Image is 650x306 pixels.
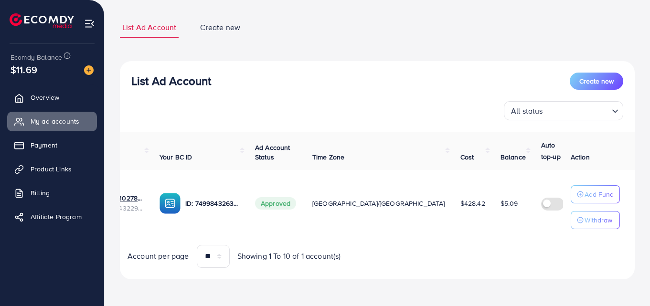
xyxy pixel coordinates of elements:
[579,76,614,86] span: Create new
[131,74,211,88] h3: List Ad Account
[200,22,240,33] span: Create new
[128,251,189,262] span: Account per page
[570,73,623,90] button: Create new
[255,197,296,210] span: Approved
[160,152,192,162] span: Your BC ID
[460,152,474,162] span: Cost
[122,22,176,33] span: List Ad Account
[504,101,623,120] div: Search for option
[546,102,608,118] input: Search for option
[7,207,97,226] a: Affiliate Program
[312,199,445,208] span: [GEOGRAPHIC_DATA]/[GEOGRAPHIC_DATA]
[185,198,240,209] p: ID: 7499843263839502337
[7,88,97,107] a: Overview
[11,53,62,62] span: Ecomdy Balance
[7,112,97,131] a: My ad accounts
[541,139,569,162] p: Auto top-up
[31,164,72,174] span: Product Links
[7,183,97,202] a: Billing
[501,199,518,208] span: $5.09
[312,152,344,162] span: Time Zone
[585,214,612,226] p: Withdraw
[501,152,526,162] span: Balance
[255,143,290,162] span: Ad Account Status
[160,193,181,214] img: ic-ba-acc.ded83a64.svg
[7,136,97,155] a: Payment
[585,189,614,200] p: Add Fund
[237,251,341,262] span: Showing 1 To 10 of 1 account(s)
[10,13,74,28] img: logo
[509,104,545,118] span: All status
[460,199,485,208] span: $428.42
[31,93,59,102] span: Overview
[31,140,57,150] span: Payment
[84,18,95,29] img: menu
[571,211,620,229] button: Withdraw
[84,65,94,75] img: image
[31,212,82,222] span: Affiliate Program
[571,185,620,203] button: Add Fund
[31,116,79,126] span: My ad accounts
[7,159,97,179] a: Product Links
[11,63,37,76] span: $11.69
[31,188,50,198] span: Billing
[609,263,643,299] iframe: Chat
[571,152,590,162] span: Action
